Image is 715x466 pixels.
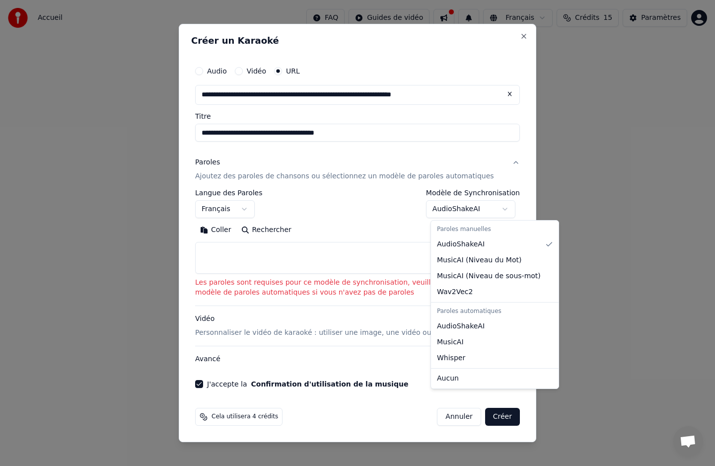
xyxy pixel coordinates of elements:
span: Wav2Vec2 [437,287,473,297]
span: Whisper [437,353,465,363]
div: Paroles automatiques [433,305,557,318]
span: AudioShakeAI [437,321,485,331]
span: AudioShakeAI [437,239,485,249]
span: MusicAI ( Niveau du Mot ) [437,255,521,265]
div: Paroles manuelles [433,223,557,236]
span: MusicAI [437,337,464,347]
span: MusicAI ( Niveau de sous-mot ) [437,271,541,281]
span: Aucun [437,374,459,384]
